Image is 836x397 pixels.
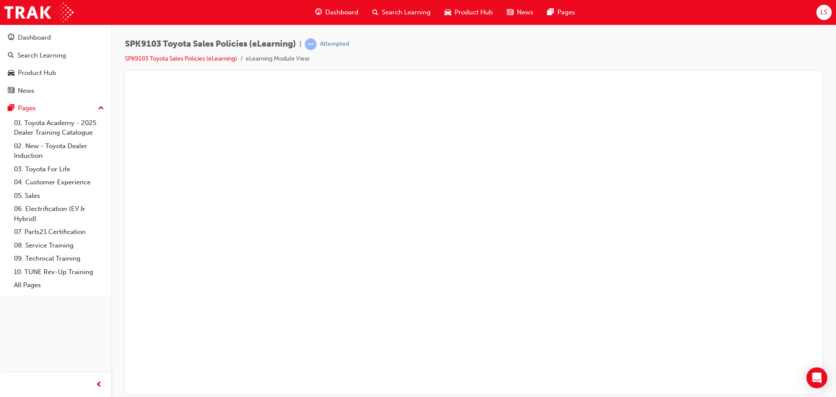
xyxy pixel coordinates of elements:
button: LS [816,5,832,20]
span: prev-icon [96,380,102,390]
div: Pages [18,103,36,113]
div: Open Intercom Messenger [806,367,827,388]
span: search-icon [372,7,378,18]
a: 05. Sales [10,189,108,203]
li: eLearning Module View [246,54,310,64]
span: news-icon [507,7,513,18]
span: Product Hub [455,7,493,17]
img: Trak [4,3,74,22]
span: LS [820,7,827,17]
a: 01. Toyota Academy - 2025 Dealer Training Catalogue [10,116,108,139]
span: search-icon [8,52,14,60]
span: Search Learning [382,7,431,17]
div: Product Hub [18,68,56,78]
span: up-icon [98,103,104,114]
a: pages-iconPages [540,3,582,21]
a: 07. Parts21 Certification [10,225,108,239]
a: All Pages [10,278,108,292]
a: 03. Toyota For Life [10,163,108,176]
span: guage-icon [8,34,14,42]
span: learningRecordVerb_ATTEMPT-icon [305,38,317,50]
a: search-iconSearch Learning [365,3,438,21]
span: pages-icon [547,7,554,18]
a: 09. Technical Training [10,252,108,265]
span: SPK9103 Toyota Sales Policies (eLearning) [125,39,296,49]
button: DashboardSearch LearningProduct HubNews [3,28,108,100]
span: news-icon [8,87,14,95]
span: car-icon [445,7,451,18]
a: Dashboard [3,30,108,46]
span: guage-icon [315,7,322,18]
span: News [517,7,533,17]
a: car-iconProduct Hub [438,3,500,21]
div: Search Learning [17,51,66,61]
span: pages-icon [8,105,14,112]
a: Search Learning [3,48,108,64]
button: Pages [3,100,108,116]
a: Product Hub [3,65,108,81]
a: guage-iconDashboard [308,3,365,21]
span: Pages [557,7,575,17]
div: Attempted [320,40,349,48]
span: car-icon [8,69,14,77]
a: 02. New - Toyota Dealer Induction [10,139,108,163]
a: 04. Customer Experience [10,176,108,189]
a: 10. TUNE Rev-Up Training [10,265,108,279]
a: News [3,83,108,99]
a: SPK9103 Toyota Sales Policies (eLearning) [125,55,237,62]
span: | [300,39,301,49]
a: 08. Service Training [10,239,108,252]
a: 06. Electrification (EV & Hybrid) [10,202,108,225]
div: Dashboard [18,33,51,43]
span: Dashboard [325,7,358,17]
a: news-iconNews [500,3,540,21]
div: News [18,86,34,96]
